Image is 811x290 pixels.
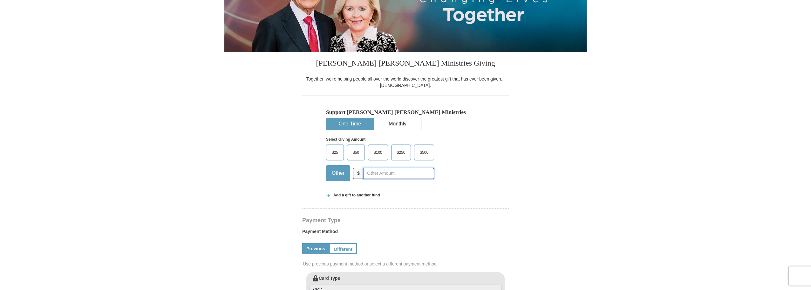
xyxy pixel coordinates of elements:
[329,148,341,157] span: $25
[302,218,509,223] h4: Payment Type
[326,118,373,130] button: One-Time
[371,148,385,157] span: $100
[353,168,364,179] span: $
[302,76,509,88] div: Together, we're helping people all over the world discover the greatest gift that has ever been g...
[302,228,509,238] label: Payment Method
[364,168,434,179] input: Other Amount
[326,137,365,142] strong: Select Giving Amount
[417,148,432,157] span: $500
[303,261,509,267] span: Use previous payment method or select a different payment method.
[331,193,380,198] span: Add a gift to another fund
[329,243,357,254] a: Different
[329,168,348,178] span: Other
[350,148,362,157] span: $50
[302,52,509,76] h3: [PERSON_NAME] [PERSON_NAME] Ministries Giving
[394,148,409,157] span: $250
[326,109,485,116] h5: Support [PERSON_NAME] [PERSON_NAME] Ministries
[302,243,329,254] a: Previous
[374,118,421,130] button: Monthly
